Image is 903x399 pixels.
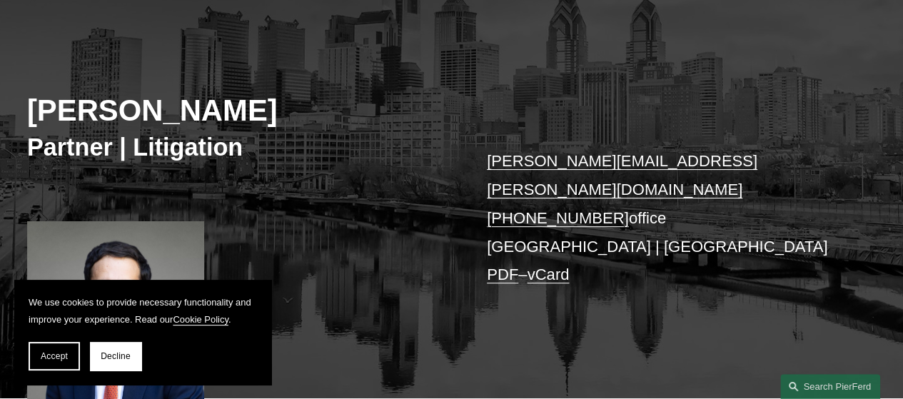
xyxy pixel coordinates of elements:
[173,314,228,325] a: Cookie Policy
[487,266,518,283] a: PDF
[29,342,80,370] button: Accept
[487,209,629,227] a: [PHONE_NUMBER]
[27,132,452,162] h3: Partner | Litigation
[487,147,840,289] p: office [GEOGRAPHIC_DATA] | [GEOGRAPHIC_DATA] –
[41,351,68,361] span: Accept
[780,374,880,399] a: Search this site
[29,294,257,328] p: We use cookies to provide necessary functionality and improve your experience. Read our .
[101,351,131,361] span: Decline
[487,152,757,198] a: [PERSON_NAME][EMAIL_ADDRESS][PERSON_NAME][DOMAIN_NAME]
[90,342,141,370] button: Decline
[527,266,569,283] a: vCard
[14,280,271,385] section: Cookie banner
[27,93,452,129] h2: [PERSON_NAME]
